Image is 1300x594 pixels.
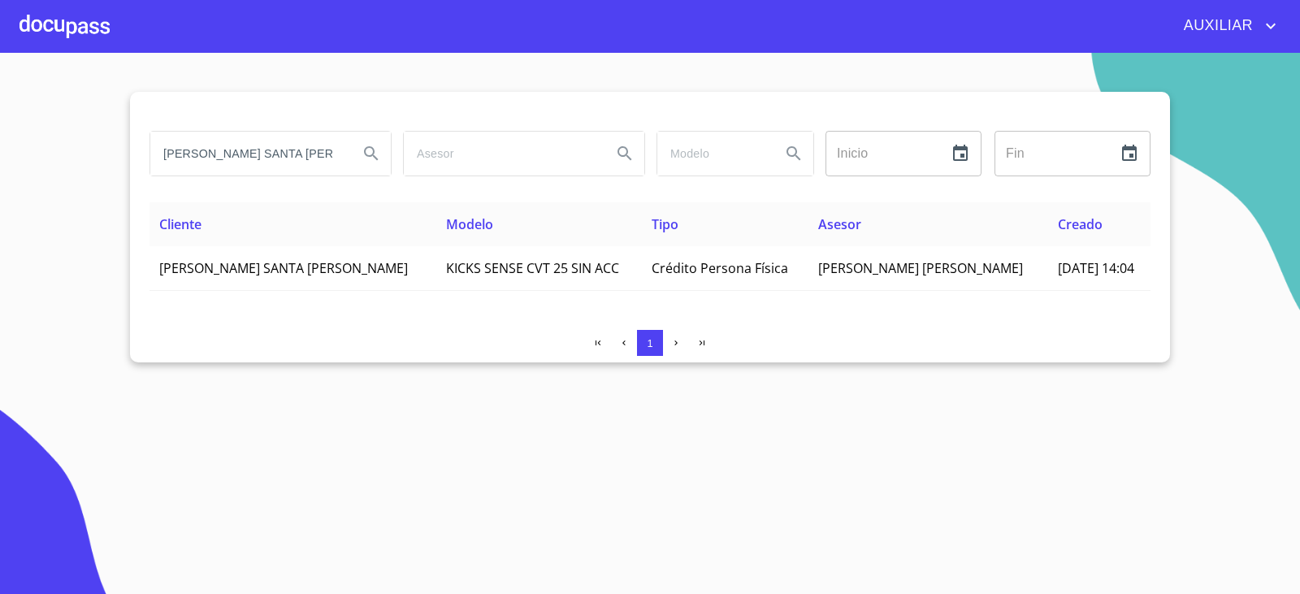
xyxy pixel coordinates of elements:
button: Search [352,134,391,173]
input: search [150,132,345,176]
span: AUXILIAR [1172,13,1261,39]
span: Tipo [652,215,678,233]
button: account of current user [1172,13,1280,39]
span: [PERSON_NAME] SANTA [PERSON_NAME] [159,259,408,277]
span: Cliente [159,215,201,233]
button: Search [774,134,813,173]
span: [PERSON_NAME] [PERSON_NAME] [818,259,1023,277]
button: Search [605,134,644,173]
input: search [404,132,599,176]
span: Creado [1058,215,1103,233]
span: Asesor [818,215,861,233]
input: search [657,132,768,176]
span: 1 [647,337,652,349]
span: Modelo [446,215,493,233]
span: KICKS SENSE CVT 25 SIN ACC [446,259,619,277]
span: [DATE] 14:04 [1058,259,1134,277]
span: Crédito Persona Física [652,259,788,277]
button: 1 [637,330,663,356]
